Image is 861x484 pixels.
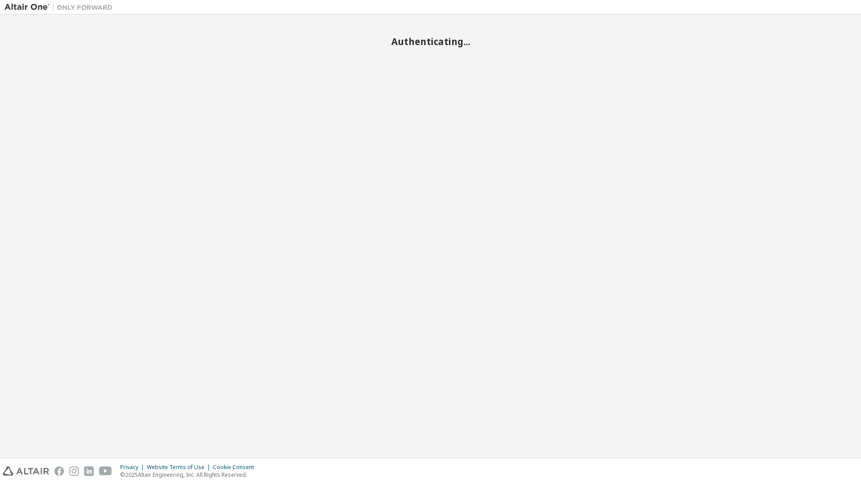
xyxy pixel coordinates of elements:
div: Website Terms of Use [147,464,213,471]
img: altair_logo.svg [3,466,49,476]
img: facebook.svg [54,466,64,476]
p: © 2025 Altair Engineering, Inc. All Rights Reserved. [120,471,259,479]
img: instagram.svg [69,466,79,476]
img: youtube.svg [99,466,112,476]
h2: Authenticating... [5,36,856,47]
img: Altair One [5,3,117,12]
div: Cookie Consent [213,464,259,471]
div: Privacy [120,464,147,471]
img: linkedin.svg [84,466,94,476]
